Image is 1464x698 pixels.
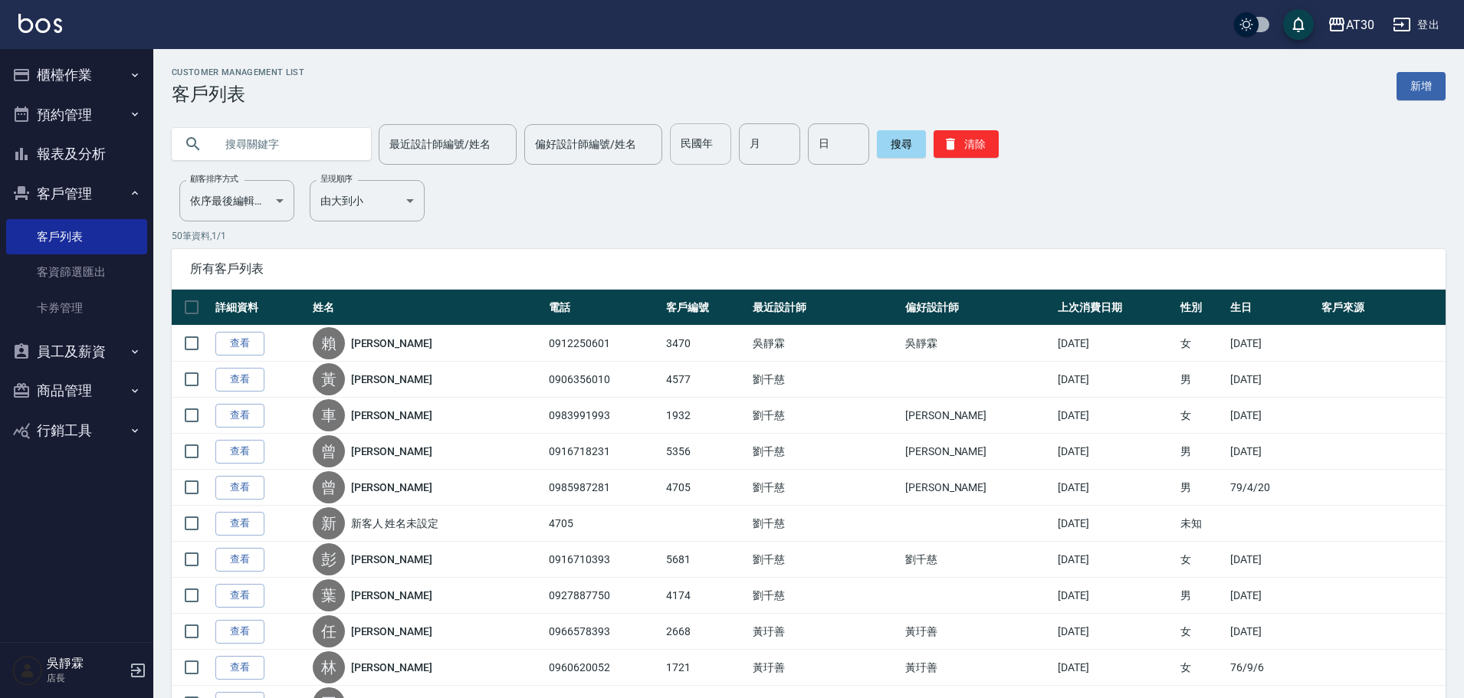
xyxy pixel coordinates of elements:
button: 商品管理 [6,371,147,411]
div: 彭 [313,543,345,575]
td: 劉千慈 [749,578,901,614]
button: 報表及分析 [6,134,147,174]
td: [PERSON_NAME] [901,470,1054,506]
td: 劉千慈 [749,398,901,434]
td: 5681 [662,542,749,578]
td: 劉千慈 [749,506,901,542]
div: AT30 [1346,15,1374,34]
td: 0960620052 [545,650,662,686]
a: [PERSON_NAME] [351,588,432,603]
td: 劉千慈 [901,542,1054,578]
a: [PERSON_NAME] [351,336,432,351]
th: 最近設計師 [749,290,901,326]
td: [DATE] [1226,434,1318,470]
td: [DATE] [1054,434,1177,470]
div: 葉 [313,579,345,611]
td: 劉千慈 [749,542,901,578]
td: 3470 [662,326,749,362]
td: 76/9/6 [1226,650,1318,686]
button: 預約管理 [6,95,147,135]
a: 新客人 姓名未設定 [351,516,439,531]
label: 顧客排序方式 [190,173,238,185]
a: 客資篩選匯出 [6,254,147,290]
a: 查看 [215,512,264,536]
td: [DATE] [1054,506,1177,542]
td: [DATE] [1226,614,1318,650]
td: 0916718231 [545,434,662,470]
label: 呈現順序 [320,173,353,185]
h2: Customer Management List [172,67,304,77]
th: 偏好設計師 [901,290,1054,326]
td: 0916710393 [545,542,662,578]
a: 查看 [215,548,264,572]
button: 員工及薪資 [6,332,147,372]
td: 0927887750 [545,578,662,614]
td: 劉千慈 [749,362,901,398]
td: 1932 [662,398,749,434]
td: 4174 [662,578,749,614]
th: 電話 [545,290,662,326]
h5: 吳靜霖 [47,656,125,671]
td: [DATE] [1226,398,1318,434]
p: 50 筆資料, 1 / 1 [172,229,1446,243]
img: Logo [18,14,62,33]
th: 客戶編號 [662,290,749,326]
a: [PERSON_NAME] [351,372,432,387]
td: 0983991993 [545,398,662,434]
td: 男 [1177,362,1226,398]
td: 女 [1177,614,1226,650]
td: [DATE] [1054,362,1177,398]
td: 0912250601 [545,326,662,362]
div: 由大到小 [310,180,425,221]
h3: 客戶列表 [172,84,304,105]
td: 5356 [662,434,749,470]
td: 1721 [662,650,749,686]
th: 客戶來源 [1318,290,1446,326]
td: [DATE] [1054,326,1177,362]
td: 吳靜霖 [901,326,1054,362]
th: 姓名 [309,290,546,326]
td: 男 [1177,434,1226,470]
td: 黃玗善 [749,650,901,686]
td: 2668 [662,614,749,650]
td: [DATE] [1226,326,1318,362]
div: 車 [313,399,345,431]
a: [PERSON_NAME] [351,480,432,495]
td: [PERSON_NAME] [901,398,1054,434]
a: 客戶列表 [6,219,147,254]
td: 0906356010 [545,362,662,398]
a: 查看 [215,584,264,608]
td: [DATE] [1054,470,1177,506]
button: 清除 [934,130,999,158]
button: 搜尋 [877,130,926,158]
a: 查看 [215,476,264,500]
td: [DATE] [1054,650,1177,686]
div: 賴 [313,327,345,359]
td: 吳靜霖 [749,326,901,362]
td: [DATE] [1226,362,1318,398]
td: 0966578393 [545,614,662,650]
td: 未知 [1177,506,1226,542]
a: 查看 [215,368,264,392]
a: 查看 [215,620,264,644]
td: 女 [1177,326,1226,362]
button: 客戶管理 [6,174,147,214]
button: AT30 [1321,9,1380,41]
a: 卡券管理 [6,290,147,326]
th: 詳細資料 [212,290,309,326]
th: 生日 [1226,290,1318,326]
a: 新增 [1397,72,1446,100]
a: 查看 [215,332,264,356]
button: 登出 [1387,11,1446,39]
button: 櫃檯作業 [6,55,147,95]
div: 林 [313,651,345,683]
th: 上次消費日期 [1054,290,1177,326]
td: [DATE] [1054,542,1177,578]
td: [DATE] [1054,398,1177,434]
a: 查看 [215,656,264,680]
a: [PERSON_NAME] [351,444,432,459]
a: 查看 [215,404,264,428]
a: [PERSON_NAME] [351,408,432,423]
td: 4705 [545,506,662,542]
button: save [1283,9,1314,40]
